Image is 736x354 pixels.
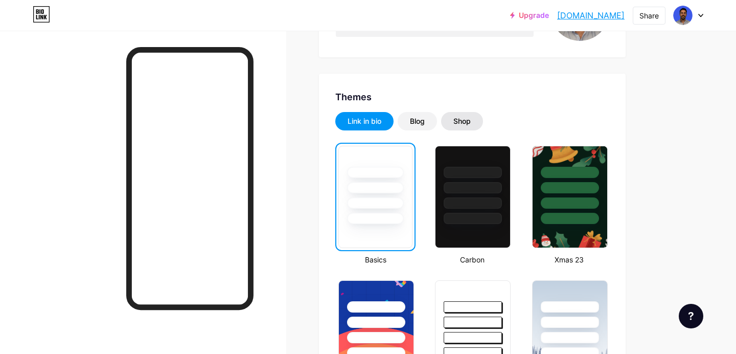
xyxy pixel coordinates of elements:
[348,116,381,126] div: Link in bio
[335,90,609,104] div: Themes
[673,6,693,25] img: soyjuanjodigital
[529,254,609,265] div: Xmas 23
[335,254,416,265] div: Basics
[432,254,512,265] div: Carbon
[410,116,425,126] div: Blog
[453,116,471,126] div: Shop
[510,11,549,19] a: Upgrade
[557,9,625,21] a: [DOMAIN_NAME]
[639,10,659,21] div: Share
